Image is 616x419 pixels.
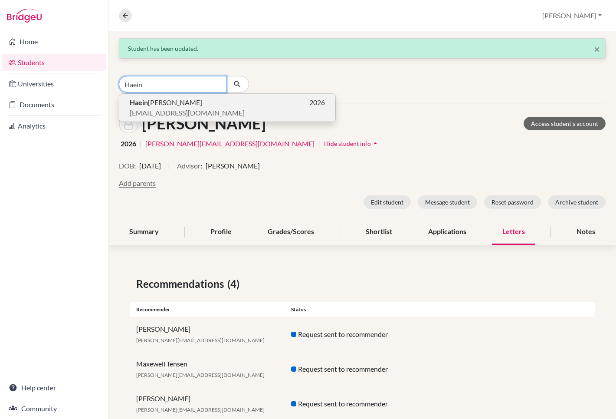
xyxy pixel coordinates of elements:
button: [PERSON_NAME] [538,7,606,24]
span: | [318,139,320,149]
div: Student has been updated. [128,44,596,53]
a: Universities [2,75,106,92]
button: Close [594,44,600,54]
span: Hide student info [324,140,371,147]
span: [DATE] [139,161,161,171]
a: Access student's account [524,117,606,130]
span: [PERSON_NAME] [130,97,202,108]
a: Community [2,400,106,417]
button: Message student [418,195,477,209]
span: 2026 [309,97,325,108]
div: Letters [492,219,535,245]
button: Hide student infoarrow_drop_up [324,137,380,150]
div: Profile [200,219,242,245]
div: Grades/Scores [257,219,324,245]
span: | [168,161,170,178]
div: [PERSON_NAME] [130,324,285,345]
div: Shortlist [355,219,403,245]
button: Haein[PERSON_NAME]2026[EMAIL_ADDRESS][DOMAIN_NAME] [119,94,335,122]
span: : [200,161,202,171]
div: Status [285,306,439,313]
button: Edit student [364,195,411,209]
a: [PERSON_NAME][EMAIL_ADDRESS][DOMAIN_NAME] [145,139,315,149]
div: Notes [566,219,606,245]
a: Help center [2,379,106,396]
div: Recommender [130,306,285,313]
span: [EMAIL_ADDRESS][DOMAIN_NAME] [130,108,245,118]
button: Archive student [548,195,606,209]
span: [PERSON_NAME][EMAIL_ADDRESS][DOMAIN_NAME] [136,406,265,413]
div: Applications [418,219,477,245]
b: Haein [130,98,148,106]
a: Students [2,54,106,71]
span: [PERSON_NAME][EMAIL_ADDRESS][DOMAIN_NAME] [136,372,265,378]
span: (4) [227,276,243,292]
span: : [134,161,136,171]
i: arrow_drop_up [371,139,380,148]
span: [PERSON_NAME][EMAIL_ADDRESS][DOMAIN_NAME] [136,337,265,343]
input: Find student by name... [119,76,226,92]
h1: [PERSON_NAME] [142,114,266,133]
button: Reset password [484,195,541,209]
span: × [594,43,600,55]
span: [PERSON_NAME] [206,161,260,171]
a: Documents [2,96,106,113]
button: DOB [119,161,134,171]
span: 2026 [121,139,136,149]
button: Advisor [177,161,200,171]
a: Analytics [2,117,106,135]
a: Home [2,33,106,50]
img: Bridge-U [7,9,42,23]
div: Request sent to recommender [285,364,439,374]
img: Loeva Remy's avatar [119,114,138,133]
div: Maxewell Tensen [130,359,285,379]
span: | [140,139,142,149]
button: Add parents [119,178,156,188]
div: Request sent to recommender [285,329,439,340]
div: [PERSON_NAME] [130,393,285,414]
div: Summary [119,219,169,245]
div: Request sent to recommender [285,399,439,409]
span: Recommendations [136,276,227,292]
